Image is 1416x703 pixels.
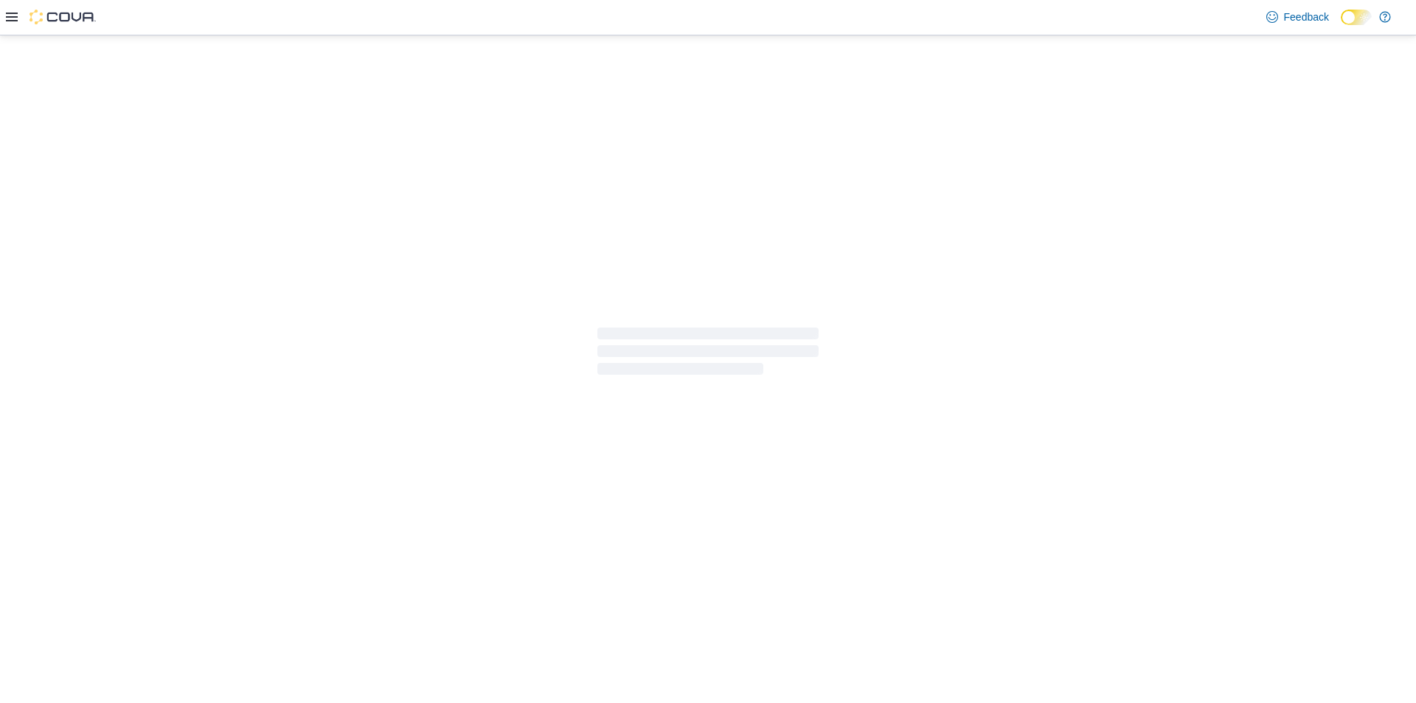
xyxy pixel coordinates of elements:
span: Dark Mode [1341,25,1342,26]
span: Loading [597,330,819,378]
input: Dark Mode [1341,10,1372,25]
a: Feedback [1260,2,1335,32]
img: Cova [29,10,96,24]
span: Feedback [1284,10,1329,24]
